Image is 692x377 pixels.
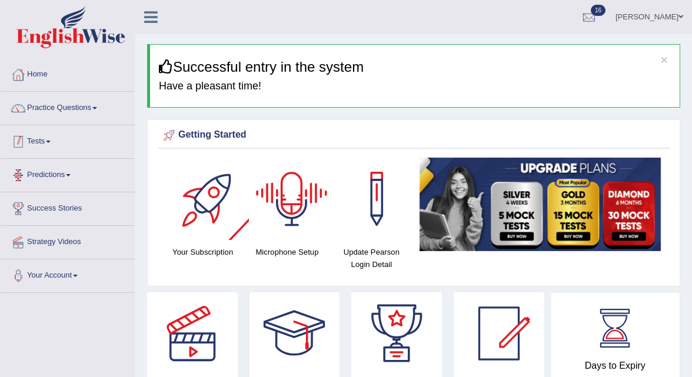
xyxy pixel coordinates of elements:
h4: Your Subscription [167,246,239,258]
h4: Microphone Setup [251,246,323,258]
h4: Have a pleasant time! [159,81,671,92]
a: Success Stories [1,192,135,222]
button: × [661,54,668,66]
h4: Days to Expiry [564,361,667,371]
a: Strategy Videos [1,226,135,255]
img: small5.jpg [420,158,661,251]
a: Home [1,58,135,88]
div: Getting Started [161,126,667,144]
span: 16 [591,5,605,16]
h3: Successful entry in the system [159,59,671,75]
a: Practice Questions [1,92,135,121]
a: Tests [1,125,135,155]
a: Predictions [1,159,135,188]
h4: Update Pearson Login Detail [335,246,408,271]
a: Your Account [1,259,135,289]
